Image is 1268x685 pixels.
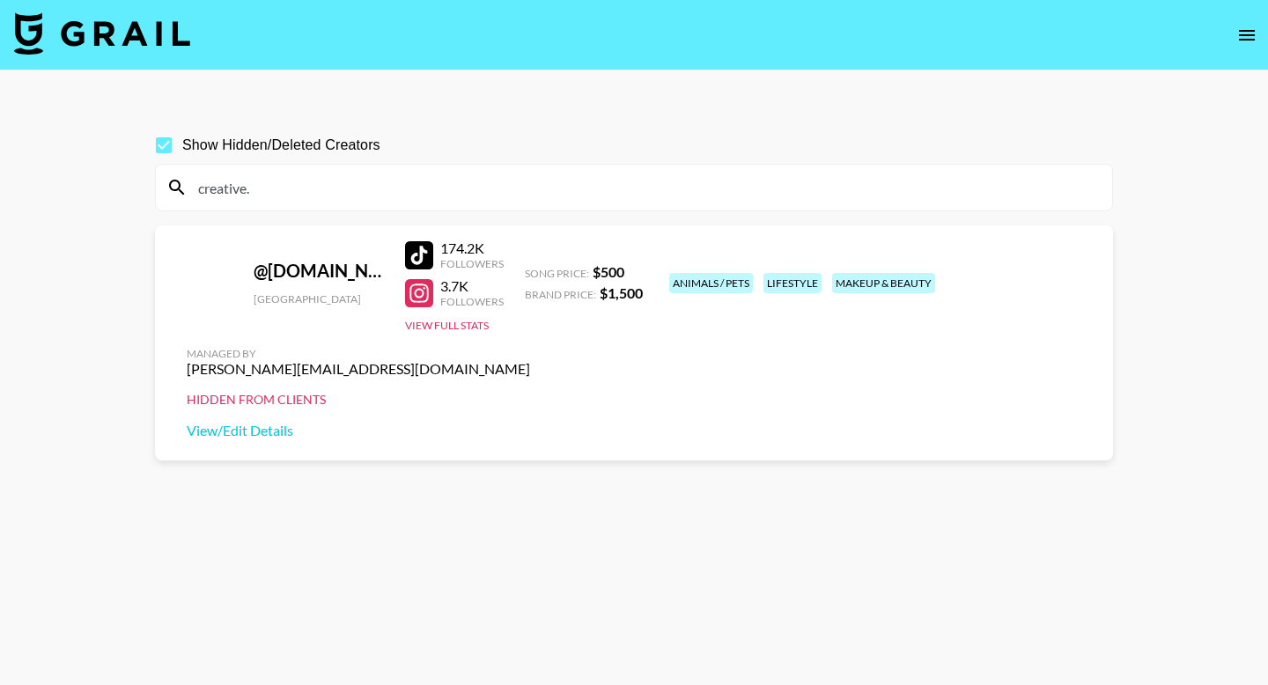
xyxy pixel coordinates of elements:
[525,267,589,280] span: Song Price:
[187,392,530,408] div: Hidden from Clients
[669,273,753,293] div: animals / pets
[182,135,380,156] span: Show Hidden/Deleted Creators
[188,173,1102,202] input: Search by User Name
[440,295,504,308] div: Followers
[187,347,530,360] div: Managed By
[600,284,643,301] strong: $ 1,500
[405,319,489,332] button: View Full Stats
[14,12,190,55] img: Grail Talent
[832,273,935,293] div: makeup & beauty
[187,360,530,378] div: [PERSON_NAME][EMAIL_ADDRESS][DOMAIN_NAME]
[593,263,624,280] strong: $ 500
[254,260,384,282] div: @ [DOMAIN_NAME]
[763,273,822,293] div: lifestyle
[440,257,504,270] div: Followers
[440,277,504,295] div: 3.7K
[440,239,504,257] div: 174.2K
[187,422,530,439] a: View/Edit Details
[525,288,596,301] span: Brand Price:
[1229,18,1264,53] button: open drawer
[254,292,384,306] div: [GEOGRAPHIC_DATA]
